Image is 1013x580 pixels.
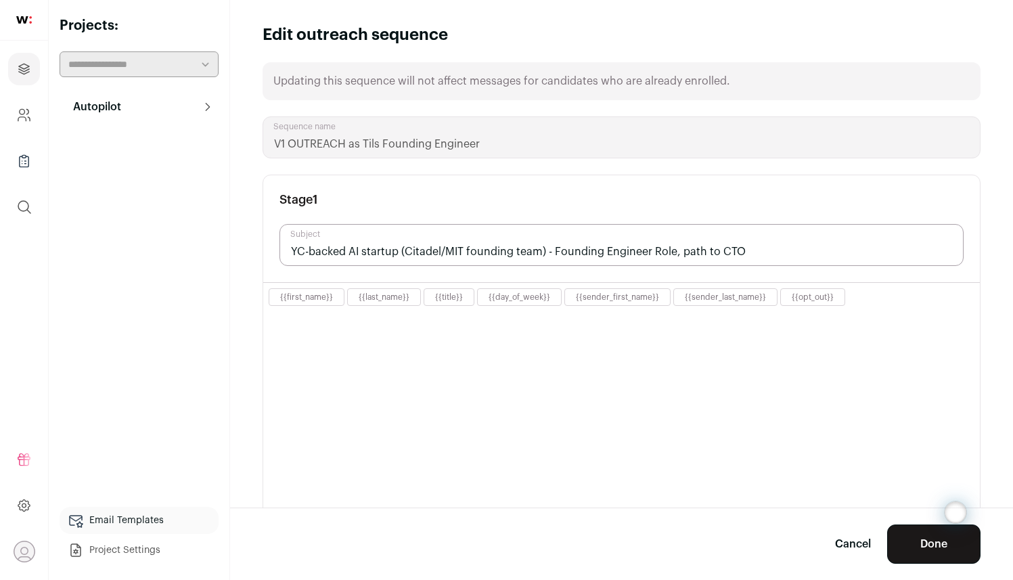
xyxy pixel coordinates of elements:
[576,292,659,303] button: {{sender_first_name}}
[887,525,981,564] button: Done
[280,292,333,303] button: {{first_name}}
[16,16,32,24] img: wellfound-shorthand-0d5821cbd27db2630d0214b213865d53afaa358527fdda9d0ea32b1df1b89c2c.svg
[359,292,409,303] button: {{last_name}}
[14,541,35,562] button: Open dropdown
[60,93,219,120] button: Autopilot
[65,99,121,115] p: Autopilot
[792,292,834,303] button: {{opt_out}}
[263,116,981,158] input: Sequence name
[313,194,318,206] span: 1
[8,53,40,85] a: Projects
[263,24,448,46] h1: Edit outreach sequence
[279,224,964,266] input: Subject
[8,99,40,131] a: Company and ATS Settings
[60,16,219,35] h2: Projects:
[60,537,219,564] a: Project Settings
[489,292,550,303] button: {{day_of_week}}
[8,145,40,177] a: Company Lists
[60,507,219,534] a: Email Templates
[685,292,766,303] button: {{sender_last_name}}
[835,536,871,552] a: Cancel
[279,192,318,208] h3: Stage
[263,62,981,100] div: Updating this sequence will not affect messages for candidates who are already enrolled.
[435,292,463,303] button: {{title}}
